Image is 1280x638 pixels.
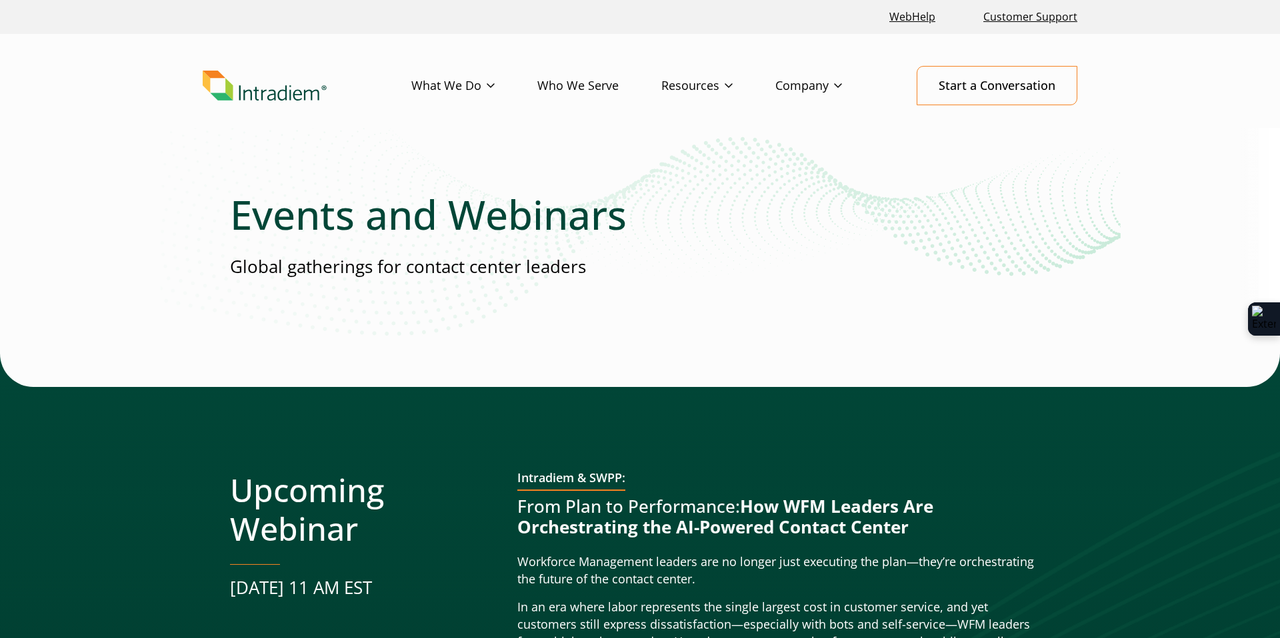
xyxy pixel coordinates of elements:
a: Customer Support [978,3,1083,31]
a: What We Do [411,67,537,105]
a: Link to homepage of Intradiem [203,71,411,101]
p: Global gatherings for contact center leaders [230,254,1050,279]
h3: From Plan to Performance: [517,496,1050,537]
h2: Upcoming Webinar [230,471,496,547]
h1: Events and Webinars [230,190,1050,238]
img: Intradiem [203,71,327,101]
p: Workforce Management leaders are no longer just executing the plan—they’re orchestrating the futu... [517,553,1050,588]
h3: Intradiem & SWPP: [517,471,625,491]
img: Extension Icon [1252,306,1276,332]
p: [DATE] 11 AM EST [230,575,496,600]
strong: How WFM Leaders Are Orchestrating the AI-Powered Contact Center [517,494,933,539]
a: Company [775,67,885,105]
a: Who We Serve [537,67,661,105]
a: Link opens in a new window [884,3,941,31]
a: Start a Conversation [917,66,1077,105]
a: Resources [661,67,775,105]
